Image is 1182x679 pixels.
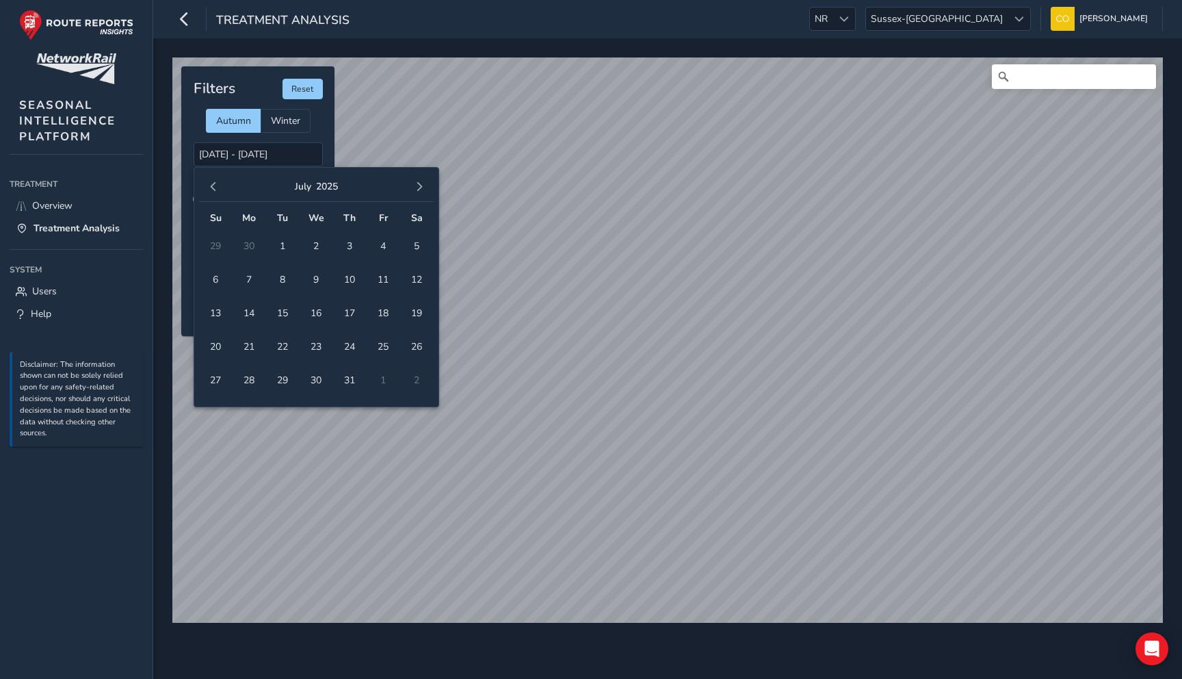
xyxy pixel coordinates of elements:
[304,368,328,392] span: 30
[10,303,143,325] a: Help
[204,368,228,392] span: 27
[338,268,362,292] span: 10
[10,280,143,303] a: Users
[304,335,328,359] span: 23
[405,268,429,292] span: 12
[20,359,136,440] p: Disclaimer: The information shown can not be solely relied upon for any safety-related decisions,...
[242,212,256,225] span: Mo
[204,268,228,292] span: 6
[10,217,143,240] a: Treatment Analysis
[210,212,222,225] span: Su
[1051,7,1153,31] button: [PERSON_NAME]
[338,335,362,359] span: 24
[277,212,288,225] span: Tu
[1135,632,1168,665] div: Open Intercom Messenger
[194,80,235,97] h4: Filters
[304,268,328,292] span: 9
[338,234,362,258] span: 3
[371,335,395,359] span: 25
[206,109,261,133] div: Autumn
[261,109,311,133] div: Winter
[172,57,1163,623] canvas: Map
[204,301,228,325] span: 13
[316,180,338,193] button: 2025
[405,301,429,325] span: 19
[271,114,300,127] span: Winter
[1051,7,1075,31] img: diamond-layout
[32,199,73,212] span: Overview
[1079,7,1148,31] span: [PERSON_NAME]
[271,335,295,359] span: 22
[34,222,120,235] span: Treatment Analysis
[271,268,295,292] span: 8
[19,97,116,144] span: SEASONAL INTELLIGENCE PLATFORM
[866,8,1008,30] span: Sussex-[GEOGRAPHIC_DATA]
[308,212,324,225] span: We
[371,268,395,292] span: 11
[237,301,261,325] span: 14
[338,368,362,392] span: 31
[343,212,356,225] span: Th
[371,301,395,325] span: 18
[283,79,323,99] button: Reset
[204,335,228,359] span: 20
[271,301,295,325] span: 15
[216,12,350,31] span: Treatment Analysis
[338,301,362,325] span: 17
[216,114,251,127] span: Autumn
[304,234,328,258] span: 2
[810,8,832,30] span: NR
[405,234,429,258] span: 5
[271,368,295,392] span: 29
[371,234,395,258] span: 4
[36,53,116,84] img: customer logo
[19,10,133,40] img: rr logo
[992,64,1156,89] input: Search
[405,335,429,359] span: 26
[411,212,423,225] span: Sa
[10,174,143,194] div: Treatment
[237,268,261,292] span: 7
[10,194,143,217] a: Overview
[379,212,388,225] span: Fr
[10,259,143,280] div: System
[304,301,328,325] span: 16
[237,368,261,392] span: 28
[32,285,57,298] span: Users
[237,335,261,359] span: 21
[295,180,311,193] button: July
[271,234,295,258] span: 1
[31,307,51,320] span: Help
